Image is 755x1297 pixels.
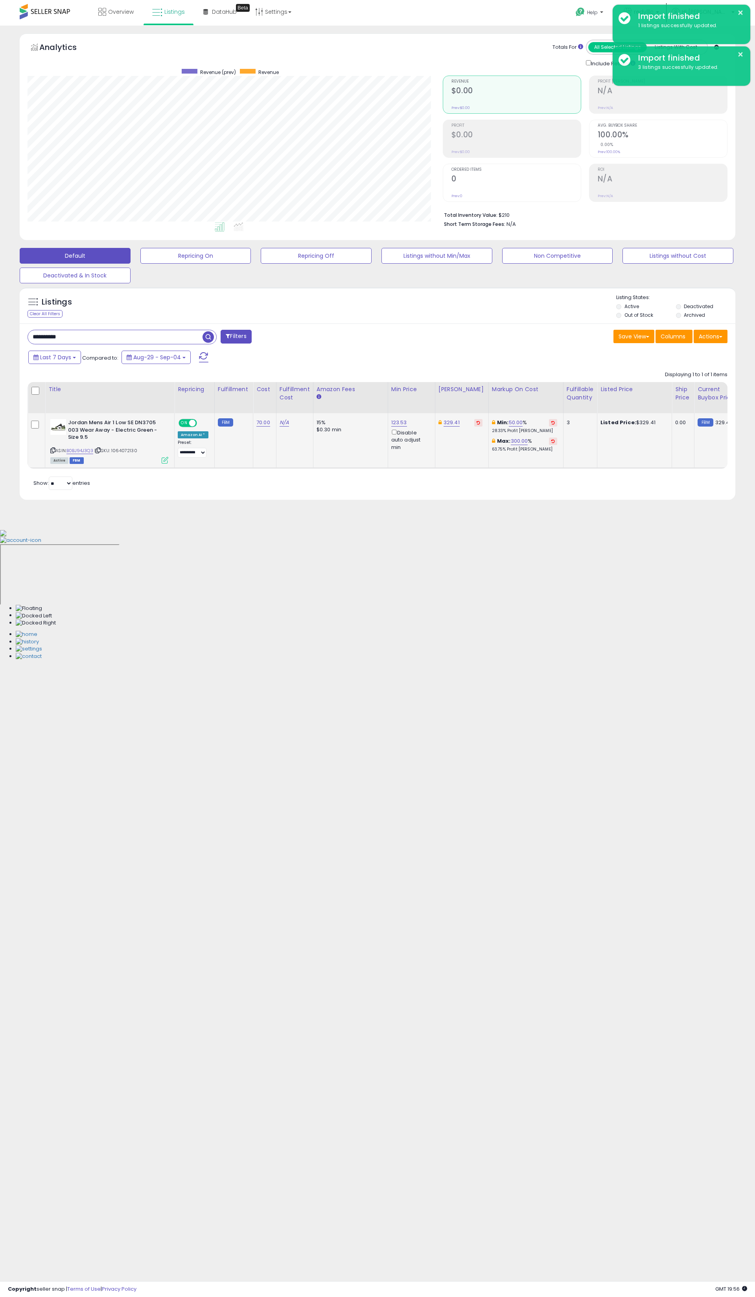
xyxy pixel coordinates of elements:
[511,437,528,445] a: 300.00
[48,385,171,394] div: Title
[50,419,66,435] img: 41RKbbHzdjL._SL40_.jpg
[20,268,131,283] button: Deactivated & In Stock
[33,479,90,487] span: Show: entries
[598,150,620,154] small: Prev: 100.00%
[598,124,727,128] span: Avg. Buybox Share
[698,385,738,402] div: Current Buybox Price
[488,382,563,413] th: The percentage added to the cost of goods (COGS) that forms the calculator for Min & Max prices.
[598,105,613,110] small: Prev: N/A
[28,351,81,364] button: Last 7 Days
[218,385,250,394] div: Fulfillment
[567,385,594,402] div: Fulfillable Quantity
[212,8,237,16] span: DataHub
[569,1,611,26] a: Help
[492,419,557,434] div: %
[665,371,727,379] div: Displaying 1 to 1 of 1 items
[200,69,236,76] span: Revenue (prev)
[600,419,636,426] b: Listed Price:
[70,457,84,464] span: FBM
[497,437,511,445] b: Max:
[451,150,470,154] small: Prev: $0.00
[451,174,581,185] h2: 0
[66,447,93,454] a: B0BJ94J3Q3
[632,11,744,22] div: Import finished
[600,385,668,394] div: Listed Price
[451,105,470,110] small: Prev: $0.00
[256,385,273,394] div: Cost
[587,9,598,16] span: Help
[600,419,666,426] div: $329.41
[16,612,52,620] img: Docked Left
[122,351,191,364] button: Aug-29 - Sep-04
[506,220,516,228] span: N/A
[575,7,585,17] i: Get Help
[598,79,727,84] span: Profit [PERSON_NAME]
[317,385,385,394] div: Amazon Fees
[16,645,42,653] img: Settings
[552,44,583,51] div: Totals For
[492,438,557,452] div: %
[381,248,492,264] button: Listings without Min/Max
[632,22,744,30] div: 1 listings successfully updated.
[16,638,39,646] img: History
[20,248,131,264] button: Default
[684,312,705,318] label: Archived
[715,419,731,426] span: 329.41
[509,419,523,427] a: 50.00
[624,303,639,310] label: Active
[492,385,560,394] div: Markup on Cost
[261,248,372,264] button: Repricing Off
[258,69,279,76] span: Revenue
[39,42,92,55] h5: Analytics
[675,385,691,402] div: Ship Price
[391,419,407,427] a: 123.53
[256,419,270,427] a: 70.00
[492,428,557,434] p: 28.33% Profit [PERSON_NAME]
[444,419,460,427] a: 329.41
[451,130,581,141] h2: $0.00
[624,312,653,318] label: Out of Stock
[613,330,654,343] button: Save View
[451,124,581,128] span: Profit
[178,440,208,458] div: Preset:
[444,221,505,227] b: Short Term Storage Fees:
[698,418,713,427] small: FBM
[50,457,68,464] span: All listings currently available for purchase on Amazon
[661,333,685,340] span: Columns
[598,174,727,185] h2: N/A
[737,8,744,18] button: ×
[164,8,185,16] span: Listings
[656,330,692,343] button: Columns
[40,353,71,361] span: Last 7 Days
[108,8,134,16] span: Overview
[178,385,211,394] div: Repricing
[50,419,168,463] div: ASIN:
[140,248,251,264] button: Repricing On
[317,394,321,401] small: Amazon Fees.
[632,64,744,71] div: 3 listings successfully updated.
[16,631,37,638] img: Home
[497,419,509,426] b: Min:
[16,653,42,660] img: Contact
[218,418,233,427] small: FBM
[492,447,557,452] p: 63.75% Profit [PERSON_NAME]
[280,385,310,402] div: Fulfillment Cost
[502,248,613,264] button: Non Competitive
[42,297,72,308] h5: Listings
[133,353,181,361] span: Aug-29 - Sep-04
[598,142,613,148] small: 0.00%
[221,330,251,344] button: Filters
[451,86,581,97] h2: $0.00
[444,212,497,218] b: Total Inventory Value:
[236,4,250,12] div: Tooltip anchor
[598,130,727,141] h2: 100.00%
[28,310,63,318] div: Clear All Filters
[391,385,432,394] div: Min Price
[567,419,591,426] div: 3
[94,447,137,454] span: | SKU: 1064072130
[632,52,744,64] div: Import finished
[179,420,189,427] span: ON
[694,330,727,343] button: Actions
[616,294,735,301] p: Listing States:
[16,605,42,612] img: Floating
